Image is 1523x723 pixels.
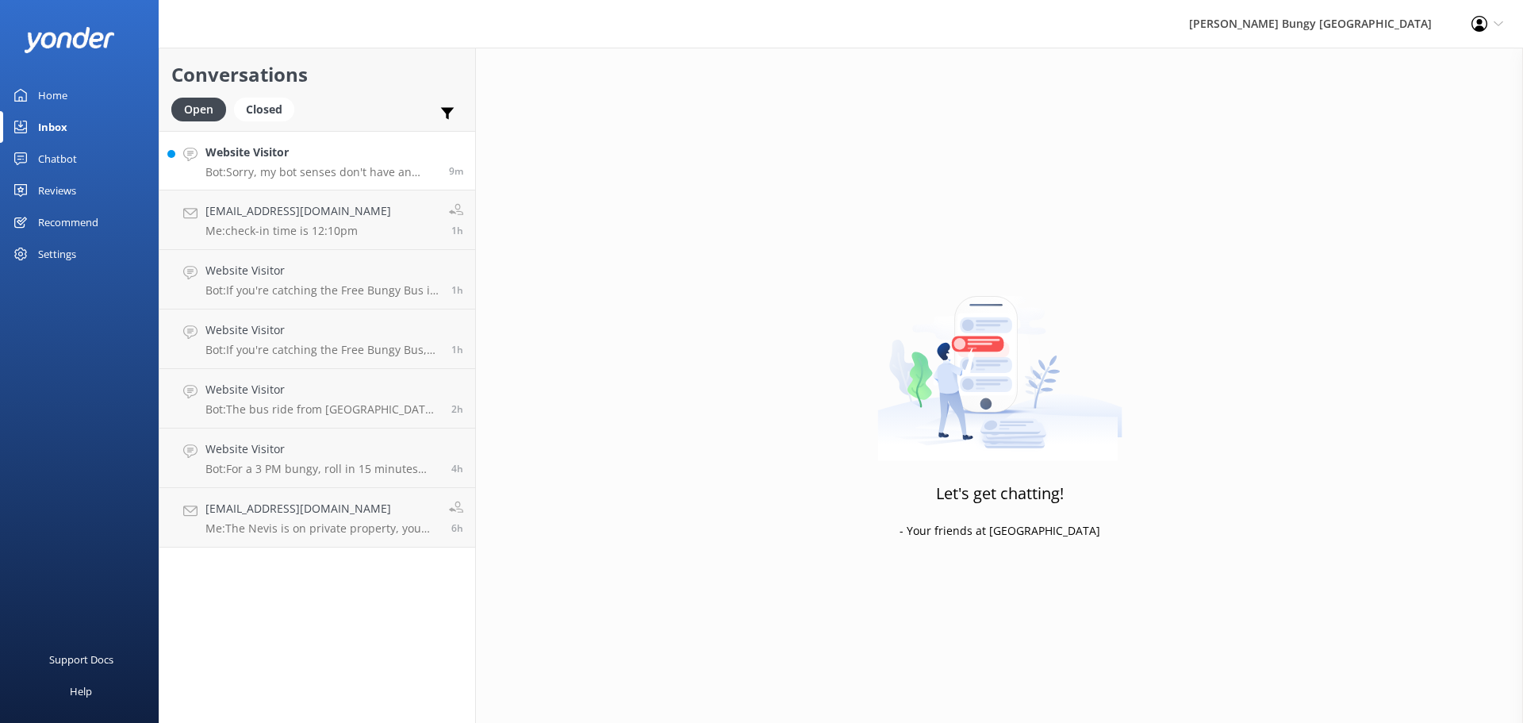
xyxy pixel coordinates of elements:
h4: Website Visitor [205,262,439,279]
div: Settings [38,238,76,270]
p: Bot: If you're catching the Free Bungy Bus in [GEOGRAPHIC_DATA], the times on the website are the... [205,283,439,298]
div: Inbox [38,111,67,143]
a: Website VisitorBot:The bus ride from [GEOGRAPHIC_DATA] to the [GEOGRAPHIC_DATA] location takes ab... [159,369,475,429]
span: Oct 11 2025 02:02pm (UTC +13:00) Pacific/Auckland [451,343,463,356]
div: Chatbot [38,143,77,175]
p: Bot: For a 3 PM bungy, roll in 15 minutes early if you're driving yourself. If you're catching th... [205,462,439,476]
p: Bot: The bus ride from [GEOGRAPHIC_DATA] to the [GEOGRAPHIC_DATA] location takes about 45 minutes... [205,402,439,417]
div: Open [171,98,226,121]
span: Oct 11 2025 01:17pm (UTC +13:00) Pacific/Auckland [451,402,463,416]
div: Closed [234,98,294,121]
a: Website VisitorBot:If you're catching the Free Bungy Bus in [GEOGRAPHIC_DATA], the times on the w... [159,250,475,310]
div: Recommend [38,206,98,238]
a: Closed [234,100,302,117]
h4: Website Visitor [205,321,439,339]
img: artwork of a man stealing a conversation from at giant smartphone [877,263,1122,461]
h4: [EMAIL_ADDRESS][DOMAIN_NAME] [205,500,437,517]
span: Oct 11 2025 09:09am (UTC +13:00) Pacific/Auckland [451,521,463,535]
a: [EMAIL_ADDRESS][DOMAIN_NAME]Me:The Nevis is on private property, you will not be able to get ther... [159,488,475,548]
p: Bot: Sorry, my bot senses don't have an answer for that, please try and rephrase your question, I... [205,165,437,179]
span: Oct 11 2025 02:13pm (UTC +13:00) Pacific/Auckland [451,283,463,297]
span: Oct 11 2025 11:00am (UTC +13:00) Pacific/Auckland [451,462,463,475]
img: yonder-white-logo.png [24,27,115,53]
a: Website VisitorBot:If you're catching the Free Bungy Bus, rock up 30 minutes before the bus depar... [159,310,475,369]
h3: Let's get chatting! [936,481,1064,506]
p: Me: The Nevis is on private property, you will not be able to get there otherwise. You may head o... [205,521,437,536]
a: Website VisitorBot:For a 3 PM bungy, roll in 15 minutes early if you're driving yourself. If you'... [159,429,475,488]
div: Reviews [38,175,76,206]
h4: Website Visitor [205,381,439,398]
span: Oct 11 2025 03:16pm (UTC +13:00) Pacific/Auckland [449,164,463,178]
a: [EMAIL_ADDRESS][DOMAIN_NAME]Me:check-in time is 12:10pm1h [159,190,475,250]
div: Home [38,79,67,111]
h4: Website Visitor [205,144,437,161]
span: Oct 11 2025 02:15pm (UTC +13:00) Pacific/Auckland [451,224,463,237]
div: Support Docs [49,644,113,675]
h2: Conversations [171,60,463,90]
div: Help [70,675,92,707]
a: Website VisitorBot:Sorry, my bot senses don't have an answer for that, please try and rephrase yo... [159,131,475,190]
p: Me: check-in time is 12:10pm [205,224,391,238]
h4: [EMAIL_ADDRESS][DOMAIN_NAME] [205,202,391,220]
p: - Your friends at [GEOGRAPHIC_DATA] [900,522,1100,540]
h4: Website Visitor [205,440,439,458]
p: Bot: If you're catching the Free Bungy Bus, rock up 30 minutes before the bus departure time. If ... [205,343,439,357]
a: Open [171,100,234,117]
